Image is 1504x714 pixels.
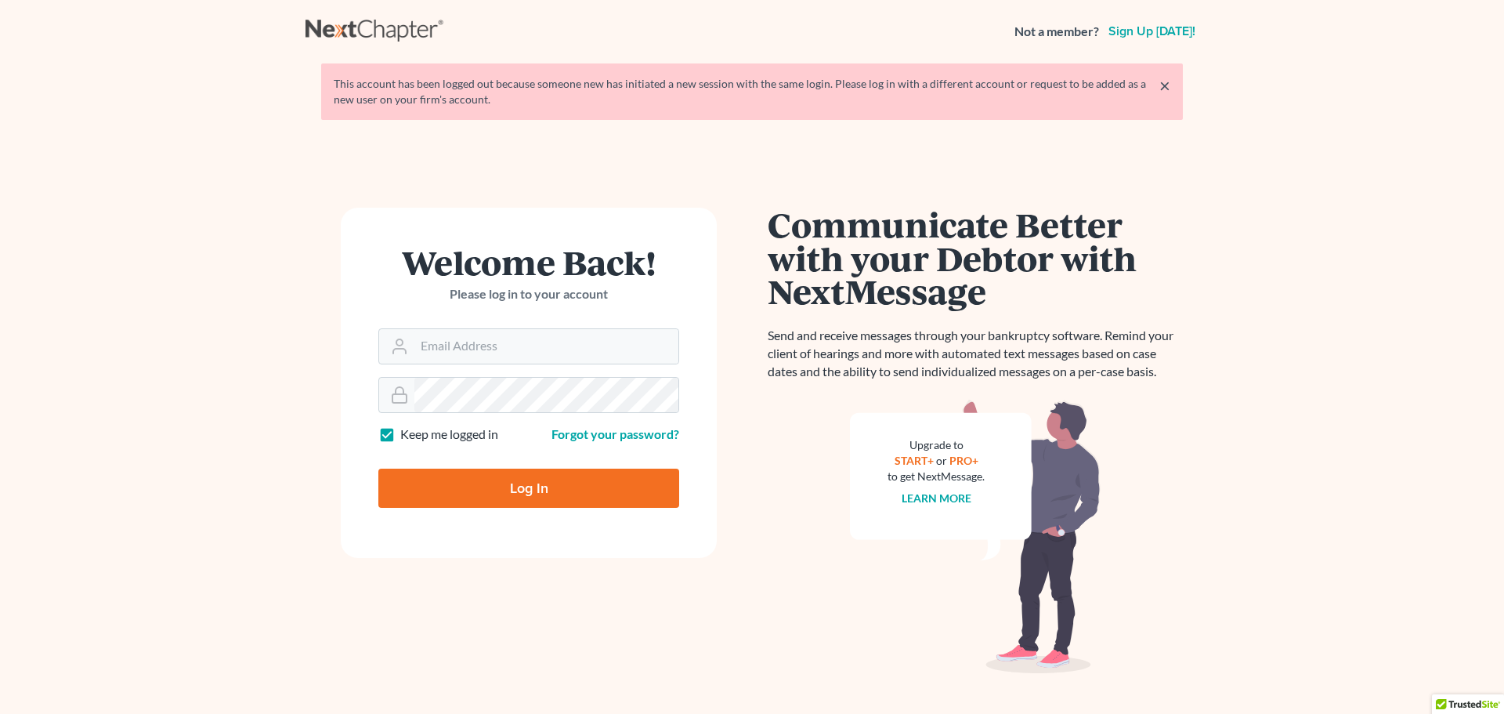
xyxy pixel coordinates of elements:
[1105,25,1198,38] a: Sign up [DATE]!
[888,469,985,484] div: to get NextMessage.
[1159,76,1170,95] a: ×
[902,491,971,505] a: Learn more
[850,400,1101,674] img: nextmessage_bg-59042aed3d76b12b5cd301f8e5b87938c9018125f34e5fa2b7a6b67550977c72.svg
[949,454,978,467] a: PRO+
[551,426,679,441] a: Forgot your password?
[1014,23,1099,41] strong: Not a member?
[378,469,679,508] input: Log In
[334,76,1170,107] div: This account has been logged out because someone new has initiated a new session with the same lo...
[378,285,679,303] p: Please log in to your account
[768,327,1183,381] p: Send and receive messages through your bankruptcy software. Remind your client of hearings and mo...
[414,329,678,364] input: Email Address
[936,454,947,467] span: or
[895,454,934,467] a: START+
[378,245,679,279] h1: Welcome Back!
[400,426,498,444] label: Keep me logged in
[768,208,1183,308] h1: Communicate Better with your Debtor with NextMessage
[888,437,985,453] div: Upgrade to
